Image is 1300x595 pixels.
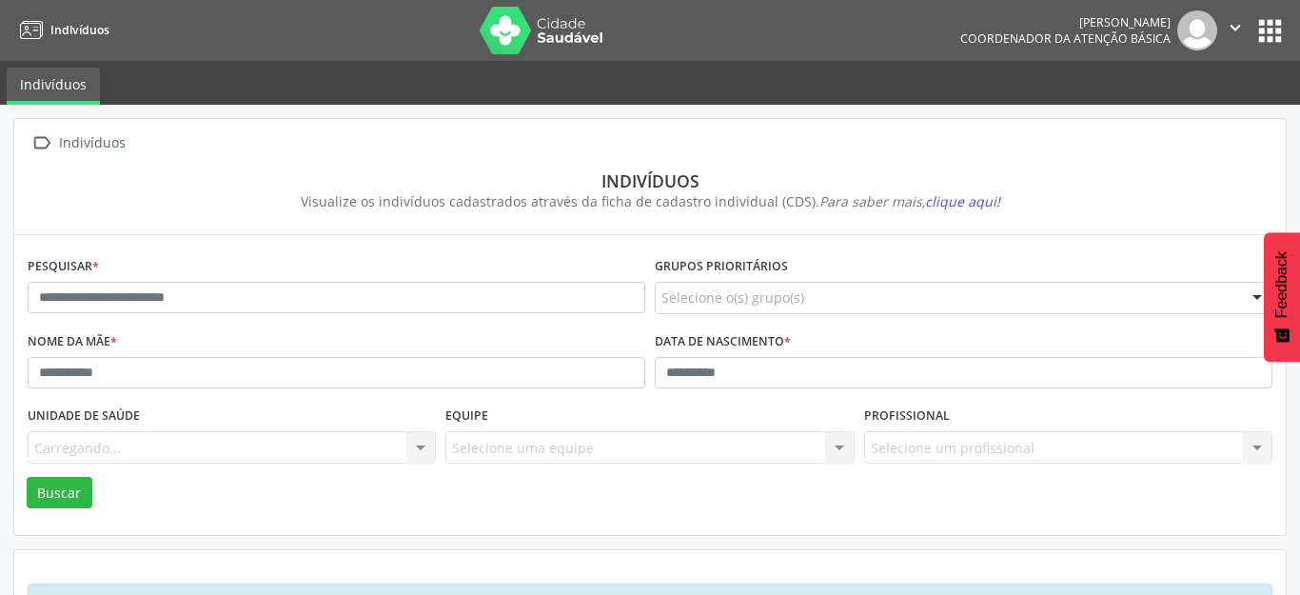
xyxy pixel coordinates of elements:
span: Selecione o(s) grupo(s) [661,288,804,307]
div: Visualize os indivíduos cadastrados através da ficha de cadastro individual (CDS). [41,191,1259,211]
span: clique aqui! [925,192,1000,210]
label: Data de nascimento [655,327,791,357]
button: Feedback - Mostrar pesquisa [1264,232,1300,362]
img: img [1177,10,1217,50]
label: Profissional [864,402,950,431]
span: Coordenador da Atenção Básica [960,30,1171,47]
button: Buscar [27,477,92,509]
label: Grupos prioritários [655,252,788,282]
label: Pesquisar [28,252,99,282]
i:  [1225,17,1246,38]
label: Nome da mãe [28,327,117,357]
div: Indivíduos [41,170,1259,191]
span: Indivíduos [50,22,109,38]
label: Unidade de saúde [28,402,140,431]
i:  [28,129,55,157]
a: Indivíduos [13,14,109,46]
a:  Indivíduos [28,129,128,157]
button:  [1217,10,1253,50]
div: Indivíduos [55,129,128,157]
button: apps [1253,14,1287,48]
span: Feedback [1273,251,1290,318]
div: [PERSON_NAME] [960,14,1171,30]
i: Para saber mais, [819,192,1000,210]
label: Equipe [445,402,488,431]
a: Indivíduos [7,68,100,105]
